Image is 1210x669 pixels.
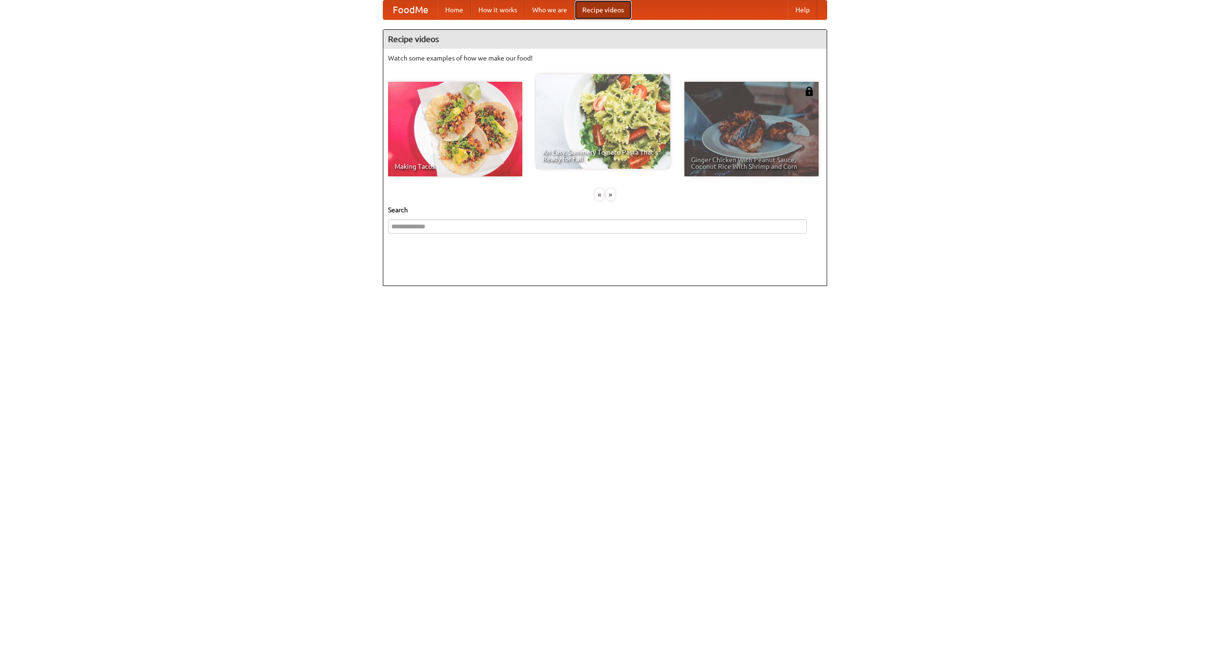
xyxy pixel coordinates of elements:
a: Home [438,0,471,19]
a: An Easy, Summery Tomato Pasta That's Ready for Fall [536,74,670,169]
h4: Recipe videos [383,30,827,49]
span: Making Tacos [395,163,516,170]
div: » [606,189,615,200]
h5: Search [388,205,822,215]
span: An Easy, Summery Tomato Pasta That's Ready for Fall [543,149,664,162]
a: Recipe videos [575,0,631,19]
a: FoodMe [383,0,438,19]
a: Help [788,0,817,19]
p: Watch some examples of how we make our food! [388,53,822,63]
a: Who we are [525,0,575,19]
div: « [595,189,604,200]
a: How it works [471,0,525,19]
img: 483408.png [804,87,814,96]
a: Making Tacos [388,82,522,176]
